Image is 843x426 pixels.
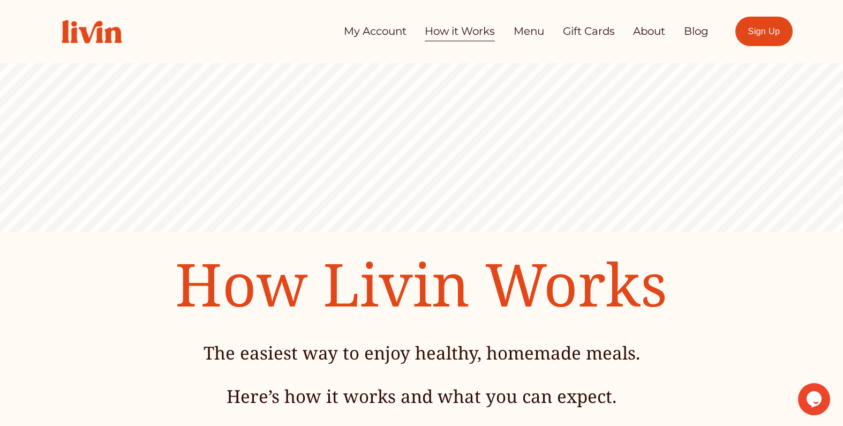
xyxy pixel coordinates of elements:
[344,21,407,42] a: My Account
[633,21,665,42] a: About
[425,21,495,42] a: How it Works
[113,341,730,365] h4: The easiest way to enjoy healthy, homemade meals.
[113,385,730,409] h4: Here’s how it works and what you can expect.
[175,243,667,324] span: How Livin Works
[50,9,133,55] img: Livin
[563,21,615,42] a: Gift Cards
[514,21,544,42] a: Menu
[798,383,832,415] iframe: chat widget
[684,21,709,42] a: Blog
[735,17,792,46] a: Sign Up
